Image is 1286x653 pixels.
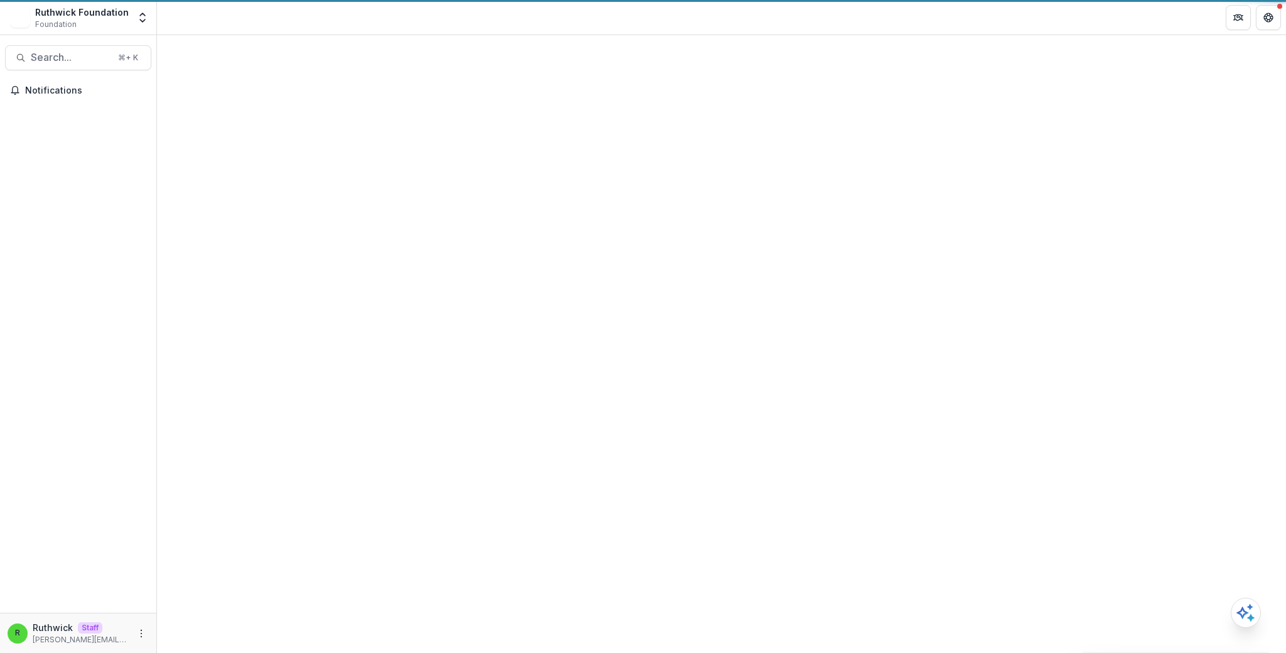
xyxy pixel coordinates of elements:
[1256,5,1281,30] button: Get Help
[31,51,111,63] span: Search...
[134,5,151,30] button: Open entity switcher
[5,45,151,70] button: Search...
[15,629,20,637] div: Ruthwick
[162,8,215,26] nav: breadcrumb
[134,626,149,641] button: More
[10,8,30,28] img: Ruthwick Foundation
[35,19,77,30] span: Foundation
[116,51,141,65] div: ⌘ + K
[1226,5,1251,30] button: Partners
[35,6,129,19] div: Ruthwick Foundation
[1231,598,1261,628] button: Open AI Assistant
[78,622,102,634] p: Staff
[33,621,73,634] p: Ruthwick
[33,634,129,645] p: [PERSON_NAME][EMAIL_ADDRESS][DOMAIN_NAME]
[5,80,151,100] button: Notifications
[25,85,146,96] span: Notifications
